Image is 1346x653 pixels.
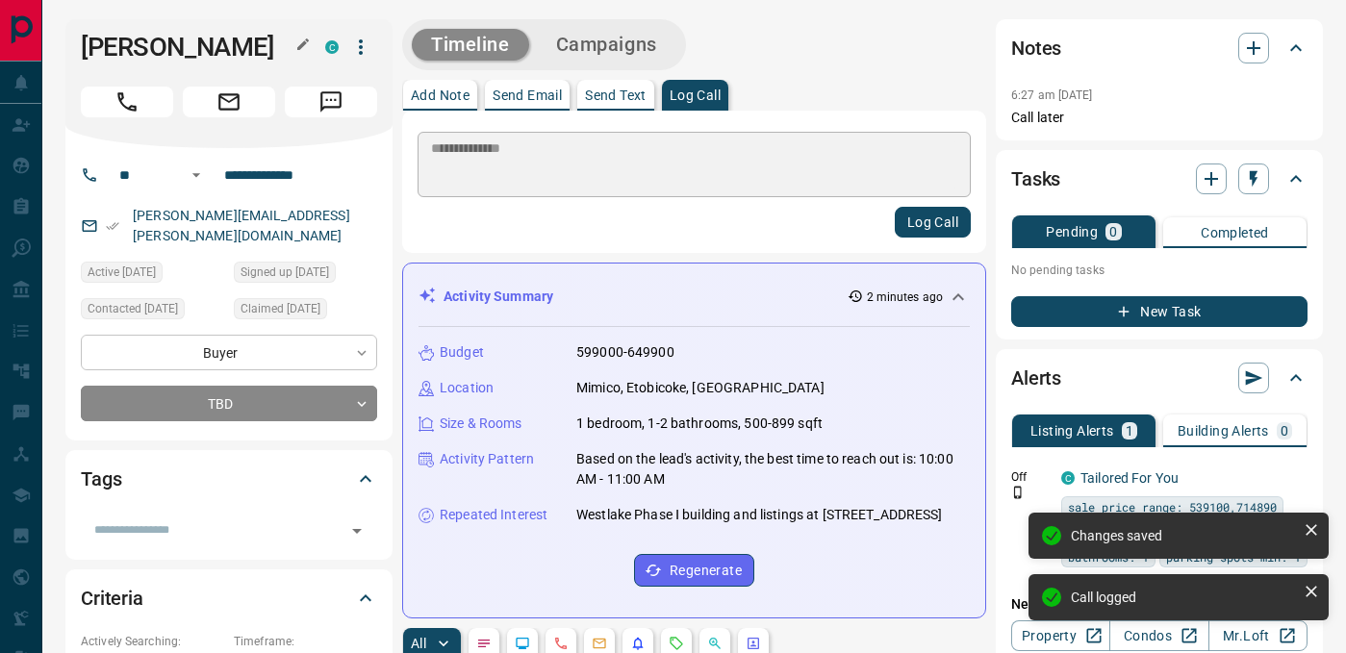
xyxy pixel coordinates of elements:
[1011,108,1308,128] p: Call later
[411,88,470,102] p: Add Note
[493,88,562,102] p: Send Email
[1011,163,1060,194] h2: Tasks
[234,298,377,325] div: Fri Jan 24 2025
[1061,471,1075,485] div: condos.ca
[576,449,970,490] p: Based on the lead's activity, the best time to reach out is: 10:00 AM - 11:00 AM
[1011,296,1308,327] button: New Task
[1080,470,1179,486] a: Tailored For You
[106,219,119,233] svg: Email Verified
[895,207,971,238] button: Log Call
[1071,528,1296,543] div: Changes saved
[185,163,208,187] button: Open
[81,335,377,370] div: Buyer
[325,40,339,54] div: condos.ca
[576,378,825,398] p: Mimico, Etobicoke, [GEOGRAPHIC_DATA]
[515,636,530,651] svg: Lead Browsing Activity
[1109,225,1117,239] p: 0
[1281,424,1288,438] p: 0
[669,636,684,651] svg: Requests
[1011,620,1110,651] a: Property
[81,583,143,614] h2: Criteria
[1068,497,1277,516] span: sale price range: 539100,714890
[411,637,426,650] p: All
[133,208,350,243] a: [PERSON_NAME][EMAIL_ADDRESS][PERSON_NAME][DOMAIN_NAME]
[630,636,646,651] svg: Listing Alerts
[81,633,224,650] p: Actively Searching:
[1011,88,1093,102] p: 6:27 am [DATE]
[183,87,275,117] span: Email
[576,505,943,525] p: Westlake Phase Ⅰ building and listings at [STREET_ADDRESS]
[592,636,607,651] svg: Emails
[1178,424,1269,438] p: Building Alerts
[746,636,761,651] svg: Agent Actions
[1071,590,1296,605] div: Call logged
[1011,33,1061,63] h2: Notes
[88,263,156,282] span: Active [DATE]
[440,449,534,469] p: Activity Pattern
[81,464,121,494] h2: Tags
[234,262,377,289] div: Tue Jan 21 2025
[553,636,569,651] svg: Calls
[1201,226,1269,239] p: Completed
[1011,156,1308,202] div: Tasks
[1126,424,1133,438] p: 1
[81,262,224,289] div: Tue Jan 21 2025
[867,289,943,306] p: 2 minutes ago
[81,87,173,117] span: Call
[634,554,754,587] button: Regenerate
[412,29,529,61] button: Timeline
[419,279,970,314] div: Activity Summary2 minutes ago
[88,299,178,318] span: Contacted [DATE]
[81,298,224,325] div: Thu May 08 2025
[1011,486,1025,499] svg: Push Notification Only
[1030,424,1114,438] p: Listing Alerts
[444,287,553,307] p: Activity Summary
[81,456,377,502] div: Tags
[1011,594,1308,615] p: New Alert:
[241,263,329,282] span: Signed up [DATE]
[1011,363,1061,393] h2: Alerts
[440,505,547,525] p: Repeated Interest
[241,299,320,318] span: Claimed [DATE]
[576,342,674,363] p: 599000-649900
[440,342,484,363] p: Budget
[1046,225,1098,239] p: Pending
[81,32,296,63] h1: [PERSON_NAME]
[343,517,370,544] button: Open
[476,636,492,651] svg: Notes
[440,414,522,434] p: Size & Rooms
[1011,468,1050,486] p: Off
[285,87,377,117] span: Message
[1011,256,1308,285] p: No pending tasks
[1011,25,1308,71] div: Notes
[670,88,721,102] p: Log Call
[1011,355,1308,401] div: Alerts
[81,575,377,621] div: Criteria
[81,386,377,421] div: TBD
[440,378,494,398] p: Location
[576,414,823,434] p: 1 bedroom, 1-2 bathrooms, 500-899 sqft
[234,633,377,650] p: Timeframe:
[585,88,647,102] p: Send Text
[537,29,676,61] button: Campaigns
[707,636,723,651] svg: Opportunities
